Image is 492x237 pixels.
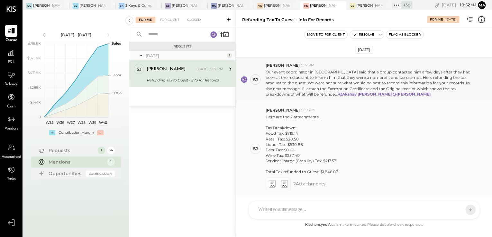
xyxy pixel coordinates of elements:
div: GB [350,3,355,9]
div: [DATE] [442,2,476,8]
div: [DATE] [355,46,373,54]
span: 10 : 52 [457,2,470,8]
text: $288K [30,85,41,90]
div: VC [257,3,263,9]
span: 9:17 PM [301,63,314,68]
a: Tasks [0,164,22,182]
div: [PERSON_NAME] [147,66,186,72]
text: W40 [99,120,107,125]
div: - [97,130,104,135]
div: 34 [107,147,115,154]
div: GS [165,3,171,9]
text: Sales [112,41,121,46]
span: [PERSON_NAME] [266,63,300,68]
div: [PERSON_NAME] Confections - [GEOGRAPHIC_DATA] [264,3,291,8]
div: Refunding Tax to Guest - Info for Records [147,77,222,83]
text: 0 [39,115,41,119]
span: 9:19 PM [301,108,315,113]
div: Requests [49,147,94,154]
span: Cash [7,104,15,110]
div: [PERSON_NAME]'s Atlanta [218,3,244,8]
div: Refunding Tax to Guest - Info for Records [242,17,334,23]
div: [PERSON_NAME] [GEOGRAPHIC_DATA] [33,3,60,8]
a: Queue [0,25,22,43]
span: Accountant [2,154,21,160]
span: Vendors [5,126,18,132]
div: Beer Tax: $0.62 [266,147,338,153]
a: Vendors [0,113,22,132]
text: W38 [77,120,86,125]
div: For Client [157,17,183,23]
div: HA [211,3,217,9]
div: [DATE] [146,53,225,58]
div: copy link [434,2,440,8]
div: Opportunities [49,170,83,177]
div: Tax Breakdown: [266,125,338,131]
text: $719.9K [28,41,41,46]
text: W36 [56,120,64,125]
a: P&L [0,47,22,65]
div: For Me [136,17,155,23]
div: [DATE] [445,17,456,22]
div: [PERSON_NAME] Back Bay [356,3,383,8]
div: 3K [119,3,124,9]
div: [PERSON_NAME] Seaport [172,3,198,8]
text: Labor [112,73,121,77]
div: [DATE] - [DATE] [49,32,104,38]
div: [PERSON_NAME]'s Nashville [310,3,337,8]
div: Requests [132,44,232,49]
a: Accountant [0,141,22,160]
span: [PERSON_NAME] [266,107,300,113]
div: Liquor Tax: $630.88 [266,142,338,147]
span: Balance [5,82,18,88]
div: GG [26,3,32,9]
div: + 30 [401,1,412,9]
div: + [49,130,55,135]
div: Food Tax: $719.14 [266,131,338,136]
strong: @[PERSON_NAME] [393,92,431,97]
div: 1 [97,147,105,154]
text: $144K [30,100,41,105]
span: Queue [5,38,17,43]
span: P&L [8,60,15,65]
div: Total Tax refunded to Guest: $1,846.07 [266,169,338,174]
a: Cash [0,91,22,110]
div: Coming Soon [86,171,115,177]
button: Move to for client [305,31,347,38]
span: Tasks [7,176,16,182]
a: Balance [0,69,22,88]
span: am [471,3,476,7]
text: W39 [88,120,96,125]
text: $431.9K [28,71,41,75]
div: [DATE], 9:17 PM [196,67,223,72]
div: Mentions [49,159,104,165]
button: Ma [478,1,486,9]
div: Closed [184,17,204,23]
div: [PERSON_NAME] Causeway [79,3,106,8]
div: 3 Keys & Company [125,3,152,8]
p: Our event coordinator in [GEOGRAPHIC_DATA] said that a group contacted him a few days after they ... [266,69,476,97]
text: W37 [67,120,75,125]
div: SJ [253,146,258,152]
text: COGS [112,91,122,95]
div: GC [73,3,78,9]
div: For Me [430,17,443,22]
span: 2 Attachment s [293,177,325,190]
div: Contribution Margin [59,130,94,135]
button: Resolve [350,31,377,38]
text: $575.9K [27,56,41,60]
div: HN [303,3,309,9]
div: Service Charge (Gratuity) Tax: $217.53 [266,158,338,164]
div: Wine Tax: $257.40 [266,153,338,158]
button: Flag as Blocker [386,31,423,38]
div: SJ [137,66,141,72]
strong: @Akshay [PERSON_NAME] [338,92,392,97]
div: SJ [253,77,258,83]
div: 1 [227,53,232,58]
div: 1 [107,158,115,166]
text: W35 [45,120,53,125]
p: Here are the 2 attachments. [266,114,338,175]
div: Retail Tax: $20.50 [266,136,338,142]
